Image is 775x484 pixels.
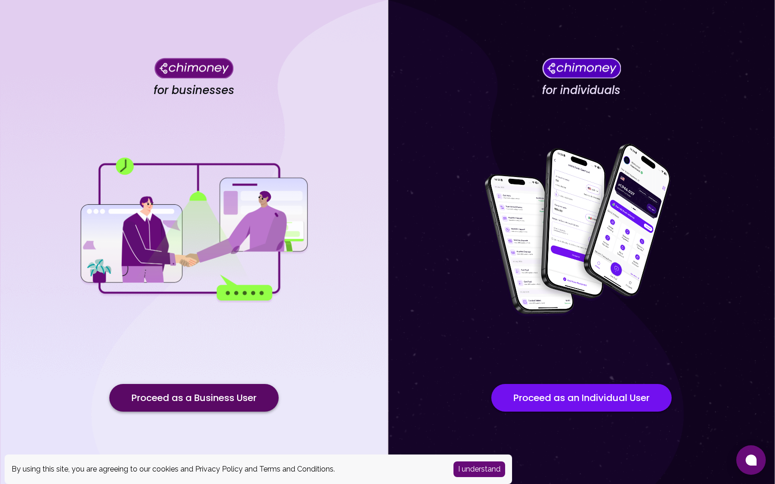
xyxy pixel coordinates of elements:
[109,384,279,412] button: Proceed as a Business User
[736,445,766,475] button: Open chat window
[195,465,243,473] a: Privacy Policy
[12,464,440,475] div: By using this site, you are agreeing to our cookies and and .
[491,384,672,412] button: Proceed as an Individual User
[542,58,621,78] img: Chimoney for individuals
[259,465,334,473] a: Terms and Conditions
[78,158,309,303] img: for businesses
[466,138,697,323] img: for individuals
[155,58,233,78] img: Chimoney for businesses
[542,83,620,97] h4: for individuals
[154,83,234,97] h4: for businesses
[453,461,505,477] button: Accept cookies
